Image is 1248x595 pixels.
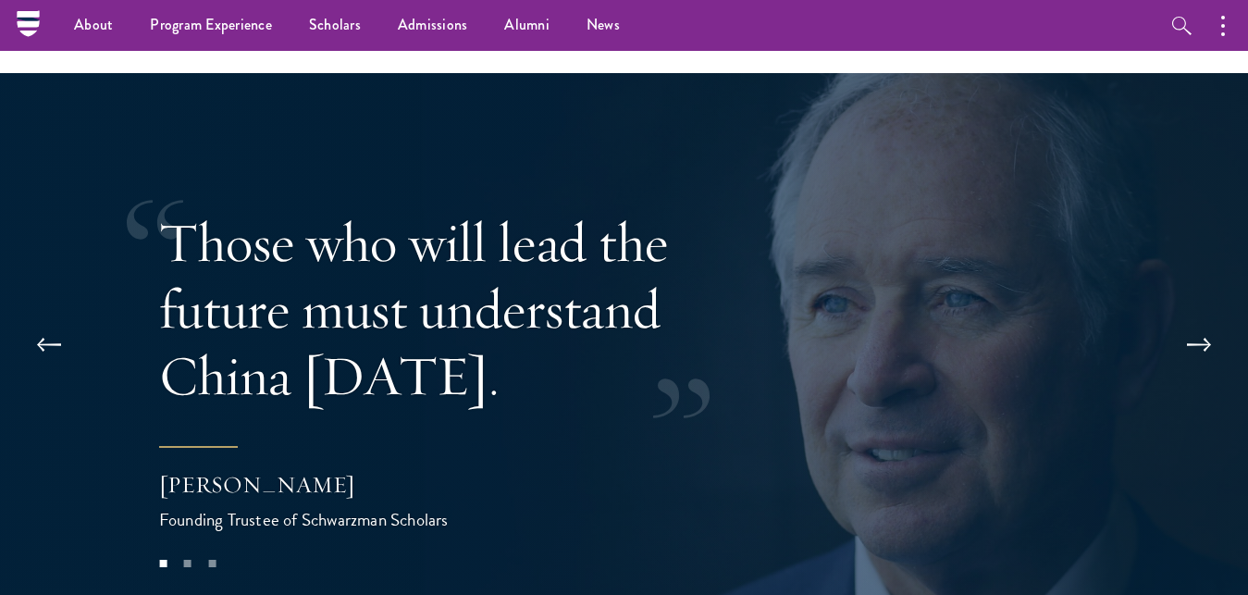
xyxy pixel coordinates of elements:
p: Those who will lead the future must understand China [DATE]. [159,209,760,409]
button: 2 of 3 [176,552,200,576]
button: 1 of 3 [151,552,175,576]
button: 3 of 3 [200,552,224,576]
div: Founding Trustee of Schwarzman Scholars [159,506,529,533]
div: [PERSON_NAME] [159,469,529,501]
